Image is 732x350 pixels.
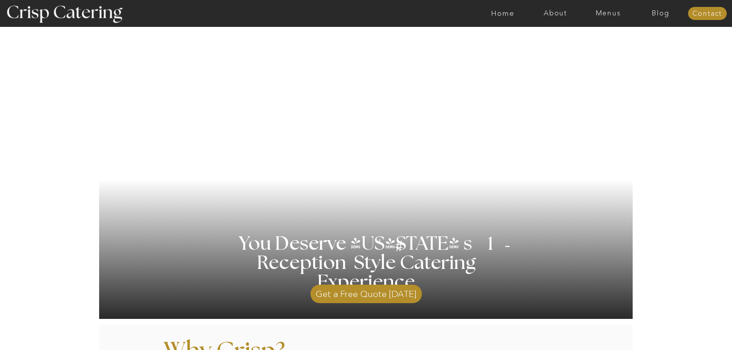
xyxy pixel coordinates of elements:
a: Menus [582,10,634,17]
iframe: podium webchat widget bubble [655,312,732,350]
h3: ' [364,235,395,254]
h3: # [378,239,422,261]
h3: ' [490,226,512,269]
a: Home [476,10,529,17]
a: About [529,10,582,17]
a: Get a Free Quote [DATE] [310,281,422,303]
a: Blog [634,10,687,17]
h1: You Deserve [US_STATE] s 1 Reception Style Catering Experience [212,234,521,292]
a: Contact [688,10,727,18]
